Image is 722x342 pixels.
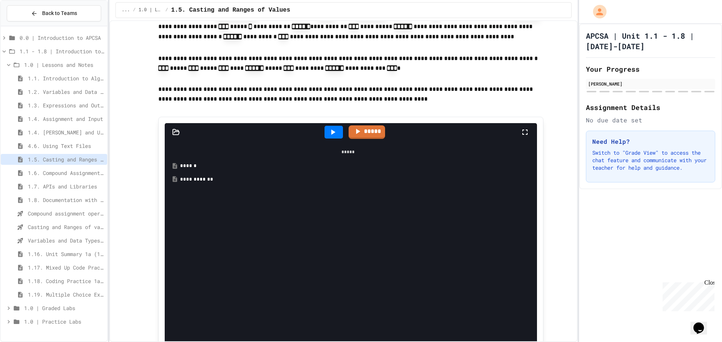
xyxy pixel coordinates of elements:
span: 1.16. Unit Summary 1a (1.1-1.6) [28,250,104,258]
span: ... [122,7,130,13]
h1: APCSA | Unit 1.1 - 1.8 | [DATE]-[DATE] [586,30,715,51]
span: 1.4. Assignment and Input [28,115,104,123]
span: 1.0 | Lessons and Notes [139,7,162,13]
span: 1.5. Casting and Ranges of Values [171,6,290,15]
span: 4.6. Using Text Files [28,142,104,150]
h2: Your Progress [586,64,715,74]
div: My Account [585,3,608,20]
span: 1.1. Introduction to Algorithms, Programming, and Compilers [28,74,104,82]
span: 1.2. Variables and Data Types [28,88,104,96]
span: Casting and Ranges of variables - Quiz [28,223,104,231]
span: 0.0 | Introduction to APCSA [20,34,104,42]
span: 1.0 | Lessons and Notes [24,61,104,69]
div: No due date set [586,116,715,125]
div: Chat with us now!Close [3,3,52,48]
span: 1.0 | Practice Labs [24,318,104,325]
span: 1.3. Expressions and Output [New] [28,101,104,109]
span: 1.4. [PERSON_NAME] and User Input [28,128,104,136]
span: Variables and Data Types - Quiz [28,237,104,244]
iframe: chat widget [690,312,714,334]
span: 1.5. Casting and Ranges of Values [28,155,104,163]
span: 1.8. Documentation with Comments and Preconditions [28,196,104,204]
span: 1.18. Coding Practice 1a (1.1-1.6) [28,277,104,285]
span: 1.6. Compound Assignment Operators [28,169,104,177]
span: 1.7. APIs and Libraries [28,182,104,190]
div: [PERSON_NAME] [588,80,713,87]
h2: Assignment Details [586,102,715,113]
span: 1.1 - 1.8 | Introduction to Java [20,47,104,55]
p: Switch to "Grade View" to access the chat feature and communicate with your teacher for help and ... [592,149,709,172]
span: Back to Teams [42,9,77,17]
span: 1.19. Multiple Choice Exercises for Unit 1a (1.1-1.6) [28,291,104,298]
iframe: chat widget [660,279,714,311]
span: / [165,7,168,13]
span: 1.17. Mixed Up Code Practice 1.1-1.6 [28,264,104,271]
span: / [133,7,135,13]
span: Compound assignment operators - Quiz [28,209,104,217]
button: Back to Teams [7,5,101,21]
h3: Need Help? [592,137,709,146]
span: 1.0 | Graded Labs [24,304,104,312]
